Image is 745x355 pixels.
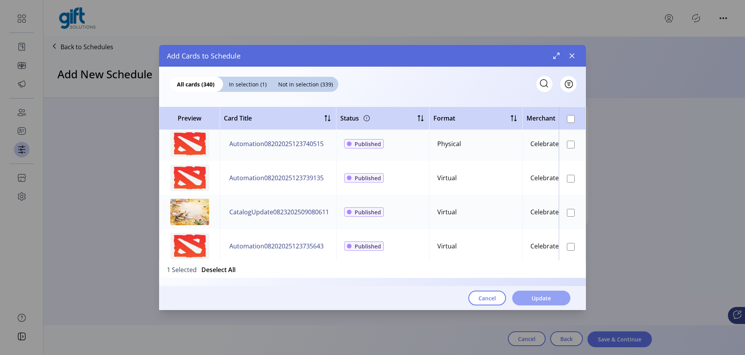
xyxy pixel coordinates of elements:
[272,80,338,88] span: Not in selection (339)
[433,114,455,123] span: Format
[437,241,457,251] div: Virtual
[530,139,581,148] div: Celebrate Brands
[355,208,381,216] span: Published
[168,80,223,88] span: All cards (340)
[560,76,577,92] button: Filter Button
[229,139,324,148] span: Automation08202025123740515
[437,207,457,217] div: Virtual
[355,140,381,148] span: Published
[167,265,197,273] span: 1 Selected
[170,131,209,157] img: preview
[168,77,223,92] div: All cards (340)
[512,291,570,305] button: Update
[530,241,581,251] div: Celebrate Brands
[229,241,324,251] span: Automation08202025123735643
[468,291,506,305] button: Cancel
[228,138,325,150] button: Automation08202025123740515
[167,51,241,61] span: Add Cards to Schedule
[224,114,252,123] span: Card Title
[170,233,209,259] img: preview
[530,207,581,217] div: Celebrate Brands
[170,165,209,191] img: preview
[223,80,272,88] span: In selection (1)
[229,207,333,217] span: CatalogUpdate08232025090806117
[272,77,338,92] div: Not in selection (339)
[437,173,457,183] div: Virtual
[530,173,581,183] div: Celebrate Brands
[228,206,334,218] button: CatalogUpdate08232025090806117
[437,139,461,148] div: Physical
[163,114,216,123] span: Preview
[201,265,236,274] button: Deselect All
[355,174,381,182] span: Published
[340,112,371,124] div: Status
[550,50,563,62] button: Maximize
[532,294,551,302] span: Update
[527,114,555,123] span: Merchant
[478,294,496,302] span: Cancel
[229,173,324,183] span: Automation08202025123739135
[228,240,325,252] button: Automation08202025123735643
[228,172,325,184] button: Automation08202025123739135
[355,242,381,250] span: Published
[170,199,209,225] img: preview
[223,77,272,92] div: In selection (1)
